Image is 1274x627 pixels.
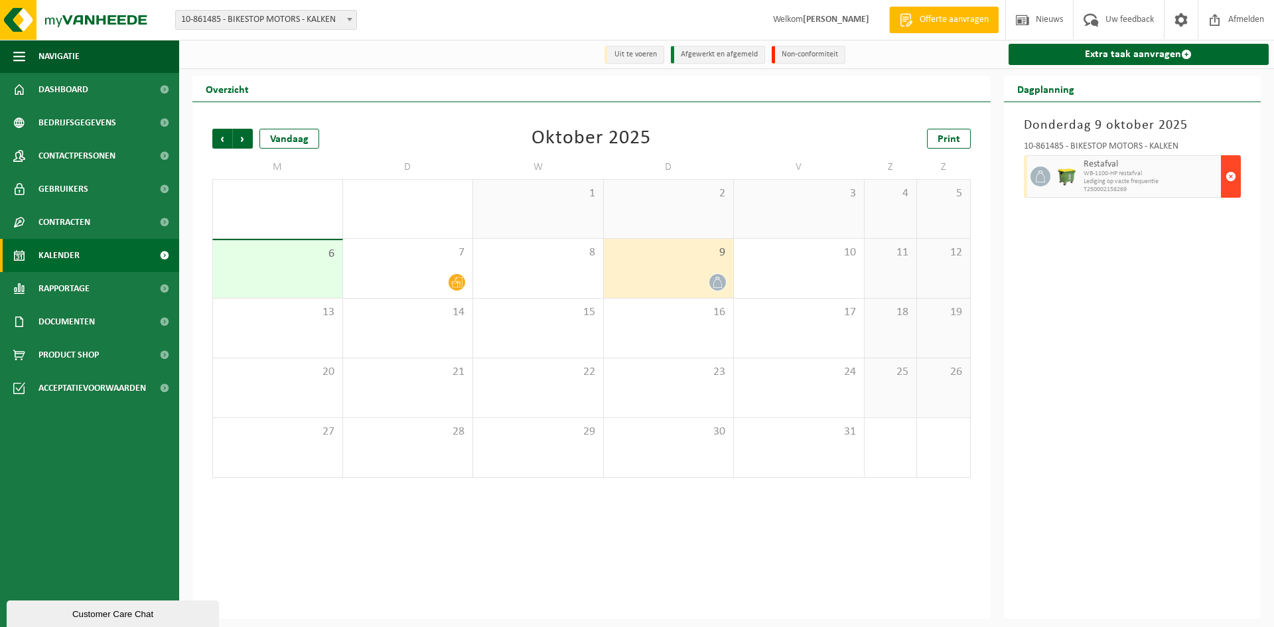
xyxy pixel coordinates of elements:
span: 6 [220,247,336,261]
td: V [734,155,865,179]
strong: [PERSON_NAME] [803,15,869,25]
span: 27 [220,425,336,439]
a: Print [927,129,971,149]
span: 10-861485 - BIKESTOP MOTORS - KALKEN [176,11,356,29]
iframe: chat widget [7,598,222,627]
a: Extra taak aanvragen [1009,44,1269,65]
span: Kalender [38,239,80,272]
span: 2 [610,186,727,201]
td: W [473,155,604,179]
h2: Dagplanning [1004,76,1088,102]
span: Acceptatievoorwaarden [38,372,146,405]
span: 31 [741,425,857,439]
span: 19 [924,305,963,320]
span: Documenten [38,305,95,338]
li: Uit te voeren [604,46,664,64]
span: Lediging op vaste frequentie [1084,178,1218,186]
span: 4 [871,186,910,201]
span: 22 [480,365,597,380]
span: 21 [350,365,466,380]
span: 28 [350,425,466,439]
span: 15 [480,305,597,320]
span: 24 [741,365,857,380]
span: 23 [610,365,727,380]
span: 14 [350,305,466,320]
span: 3 [741,186,857,201]
span: Volgende [233,129,253,149]
span: Navigatie [38,40,80,73]
h3: Donderdag 9 oktober 2025 [1024,115,1241,135]
span: 26 [924,365,963,380]
span: 25 [871,365,910,380]
td: Z [917,155,970,179]
span: 12 [924,245,963,260]
div: Vandaag [259,129,319,149]
span: Offerte aanvragen [916,13,992,27]
span: 11 [871,245,910,260]
span: Contracten [38,206,90,239]
span: Gebruikers [38,173,88,206]
span: 7 [350,245,466,260]
span: 10 [741,245,857,260]
h2: Overzicht [192,76,262,102]
span: 9 [610,245,727,260]
td: D [343,155,474,179]
span: Dashboard [38,73,88,106]
span: 13 [220,305,336,320]
span: Vorige [212,129,232,149]
span: 10-861485 - BIKESTOP MOTORS - KALKEN [175,10,357,30]
span: 29 [480,425,597,439]
span: Contactpersonen [38,139,115,173]
span: 20 [220,365,336,380]
span: 5 [924,186,963,201]
span: 17 [741,305,857,320]
span: 30 [610,425,727,439]
a: Offerte aanvragen [889,7,999,33]
span: Bedrijfsgegevens [38,106,116,139]
span: 16 [610,305,727,320]
div: Oktober 2025 [531,129,651,149]
span: 18 [871,305,910,320]
span: T250002158269 [1084,186,1218,194]
span: 1 [480,186,597,201]
span: Restafval [1084,159,1218,170]
span: WB-1100-HP restafval [1084,170,1218,178]
td: M [212,155,343,179]
span: Rapportage [38,272,90,305]
li: Afgewerkt en afgemeld [671,46,765,64]
img: WB-1100-HPE-GN-50 [1057,167,1077,186]
span: Product Shop [38,338,99,372]
span: Print [938,134,960,145]
td: D [604,155,735,179]
li: Non-conformiteit [772,46,845,64]
div: 10-861485 - BIKESTOP MOTORS - KALKEN [1024,142,1241,155]
span: 8 [480,245,597,260]
td: Z [865,155,918,179]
